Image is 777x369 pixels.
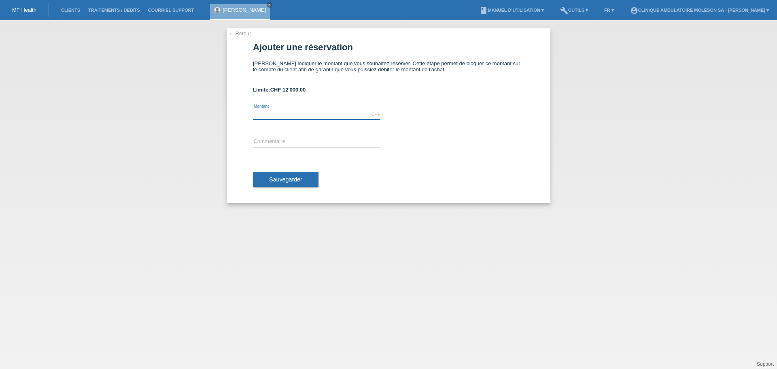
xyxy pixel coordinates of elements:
[476,8,548,13] a: bookManuel d’utilisation ▾
[556,8,592,13] a: buildOutils ▾
[267,3,272,7] i: close
[267,2,272,8] a: close
[253,87,306,93] b: Limite:
[600,8,618,13] a: FR ▾
[84,8,144,13] a: Traitements / débits
[144,8,198,13] a: Courriel Support
[223,7,266,13] a: [PERSON_NAME]
[57,8,84,13] a: Clients
[626,8,773,13] a: account_circleClinique ambulatoire Moléson SA - [PERSON_NAME] ▾
[253,172,318,187] button: Sauvegarder
[270,87,306,93] span: CHF 12'000.00
[480,6,488,15] i: book
[229,30,251,36] a: ← Retour
[371,112,380,117] div: CHF
[560,6,568,15] i: build
[269,176,302,183] span: Sauvegarder
[253,60,524,79] div: [PERSON_NAME] indiquer le montant que vous souhaitez réserver. Cette étape permet de bloquer ce m...
[12,7,36,13] a: MF Health
[630,6,638,15] i: account_circle
[757,361,774,367] a: Support
[253,42,524,52] h1: Ajouter une réservation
